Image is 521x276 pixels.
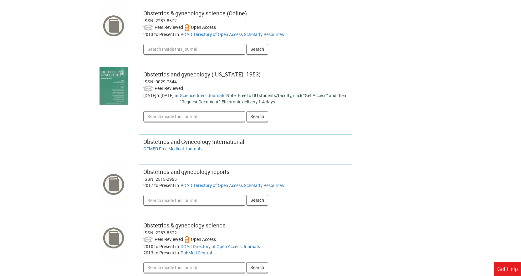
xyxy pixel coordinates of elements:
div: 2013 [143,250,181,256]
span: Open Access [191,236,216,242]
button: Search [246,195,268,206]
span: Peer Reviewed [155,85,183,91]
div: 2017 [143,182,181,189]
img: Peer Reviewed: [143,85,154,92]
span: Peer Reviewed [155,24,183,30]
span: in [175,31,179,37]
span: in [175,250,179,256]
button: Search [246,44,268,55]
div: 2010 [143,243,181,250]
span: in [175,182,179,188]
div: Obstetrics and gynecology reports [143,168,348,176]
span: Peer Reviewed [155,236,183,242]
div: Obstetrics and Gynecology International [143,138,348,146]
input: Search inside this journal [143,195,245,206]
div: ISSN: 2287-8572 [143,18,348,24]
span: in [175,92,178,98]
a: Go to ScienceDirect Journals [180,92,225,98]
img: cover image for: Obstetrics and gynecology reports [100,164,128,204]
input: Search inside this journal [143,44,245,55]
div: Obstetrics & gynecology science [143,221,348,230]
a: Get Help [494,262,521,276]
a: Go to PubMed Central [181,250,212,256]
span: to Present [154,182,174,188]
span: to [156,92,161,98]
a: Go to ROAD: Directory of Open Access Scholarly Resources [181,182,284,188]
span: to Present [154,31,174,37]
img: Peer Reviewed: [143,236,154,243]
img: cover image for: Obstetrics & gynecology science [100,218,128,258]
button: Search [246,111,268,122]
input: Search inside this journal [143,262,245,273]
div: [DATE] [DATE] [143,92,180,105]
img: cover image for: Obstetrics and gynecology (New York. 1953) [100,67,128,105]
img: Open Access: [184,24,190,31]
span: to Present [154,250,174,256]
a: Go to ROAD: Directory of Open Access Scholarly Resources [181,31,284,37]
button: Search [246,262,268,273]
img: Open Access: [184,236,190,243]
input: Search inside this journal [143,111,245,122]
div: ISSN: 0029-7844 [143,79,348,85]
span: to Present [154,243,174,249]
span: in [175,243,179,249]
img: Peer Reviewed: [143,24,154,31]
div: Obstetrics and gynecology ([US_STATE]. 1953) [143,70,348,79]
img: cover image for: Obstetrics & gynecology science (Online) [100,6,128,45]
span: Note: Free to DU students/faculty, click "Get Access" and then "Request Document." Electronic del... [180,92,346,105]
a: Go to GFMER Free Medical Journals [143,146,202,152]
a: Go to DOAJ Directory of Open Access Journals [181,243,260,249]
span: Open Access [191,24,216,30]
div: ISSN: 2287-8572 [143,230,348,236]
div: Obstetrics & gynecology science (Online) [143,9,348,18]
div: 2013 [143,31,181,38]
div: ISSN: 2515-2955 [143,176,348,182]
